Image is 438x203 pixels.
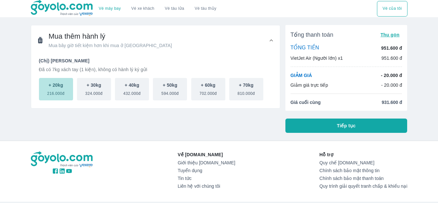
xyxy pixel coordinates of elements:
[239,82,254,88] p: + 70kg
[319,151,407,158] p: Hỗ trợ
[377,1,407,17] div: choose transportation mode
[337,122,356,129] span: Tiếp tục
[87,82,101,88] p: + 30kg
[191,78,225,100] button: + 60kg702.000đ
[381,72,402,79] p: - 20.000 đ
[377,1,407,17] button: Vé của tôi
[39,78,272,100] div: scrollable baggage options
[178,168,235,173] a: Tuyển dụng
[199,88,217,96] span: 702.000đ
[153,78,187,100] button: + 50kg594.000đ
[382,55,402,61] p: 951.600 đ
[201,82,216,88] p: + 60kg
[319,176,407,181] a: Chính sách bảo mật thanh toán
[85,88,103,96] span: 324.000đ
[49,32,172,41] span: Mua thêm hành lý
[291,55,343,61] p: VietJet Air (Người lớn) x1
[178,184,235,189] a: Liên hệ với chúng tôi
[381,45,402,51] p: 951.600 đ
[115,78,149,100] button: + 40kg432.000đ
[291,82,328,88] p: Giảm giá trực tiếp
[238,88,255,96] span: 810.000đ
[47,88,64,96] span: 216.000đ
[291,31,333,39] span: Tổng thanh toán
[94,1,221,17] div: choose transportation mode
[291,99,321,106] span: Giá cuối cùng
[39,66,272,73] p: Đã có 7kg xách tay (1 kiện), không có hành lý ký gửi
[291,72,312,79] p: GIẢM GIÁ
[381,32,400,37] span: Thu gọn
[160,1,190,17] a: Vé tàu lửa
[178,176,235,181] a: Tin tức
[291,44,319,52] p: TỔNG TIỀN
[131,6,154,11] a: Vé xe khách
[229,78,263,100] button: + 70kg810.000đ
[31,25,280,55] div: Mua thêm hành lýMua bây giờ tiết kiệm hơn khi mua ở [GEOGRAPHIC_DATA]
[99,6,121,11] a: Vé máy bay
[49,42,172,49] span: Mua bây giờ tiết kiệm hơn khi mua ở [GEOGRAPHIC_DATA]
[77,78,111,100] button: + 30kg324.000đ
[123,88,141,96] span: 432.000đ
[39,78,73,100] button: + 20kg216.000đ
[285,119,407,133] button: Tiếp tục
[189,1,221,17] button: Vé tàu thủy
[382,99,402,106] span: 931.600 đ
[178,151,235,158] p: Về [DOMAIN_NAME]
[319,168,407,173] a: Chính sách bảo mật thông tin
[31,55,280,108] div: Mua thêm hành lýMua bây giờ tiết kiệm hơn khi mua ở [GEOGRAPHIC_DATA]
[163,82,177,88] p: + 50kg
[381,82,402,88] p: - 20.000 đ
[39,57,272,64] p: (Chị) [PERSON_NAME]
[161,88,179,96] span: 594.000đ
[378,30,402,39] button: Thu gọn
[49,82,63,88] p: + 20kg
[178,160,235,165] a: Giới thiệu [DOMAIN_NAME]
[31,151,94,168] img: logo
[319,160,407,165] a: Quy chế [DOMAIN_NAME]
[125,82,139,88] p: + 40kg
[319,184,407,189] a: Quy trình giải quyết tranh chấp & khiếu nại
